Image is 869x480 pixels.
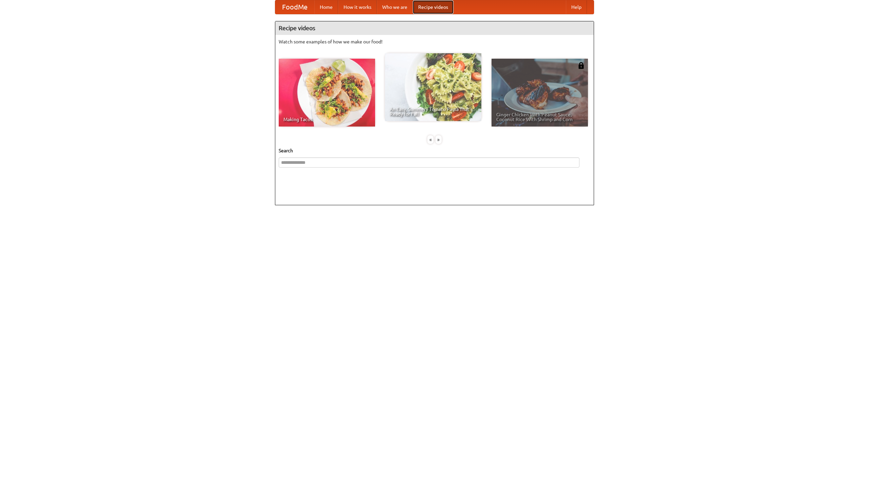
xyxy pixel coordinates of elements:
div: » [436,135,442,144]
span: Making Tacos [283,117,370,122]
span: An Easy, Summery Tomato Pasta That's Ready for Fall [390,107,477,116]
p: Watch some examples of how we make our food! [279,38,590,45]
img: 483408.png [578,62,585,69]
a: Making Tacos [279,59,375,127]
a: Home [314,0,338,14]
a: How it works [338,0,377,14]
a: Who we are [377,0,413,14]
a: An Easy, Summery Tomato Pasta That's Ready for Fall [385,53,481,121]
a: Recipe videos [413,0,454,14]
h4: Recipe videos [275,21,594,35]
a: FoodMe [275,0,314,14]
a: Help [566,0,587,14]
h5: Search [279,147,590,154]
div: « [427,135,433,144]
